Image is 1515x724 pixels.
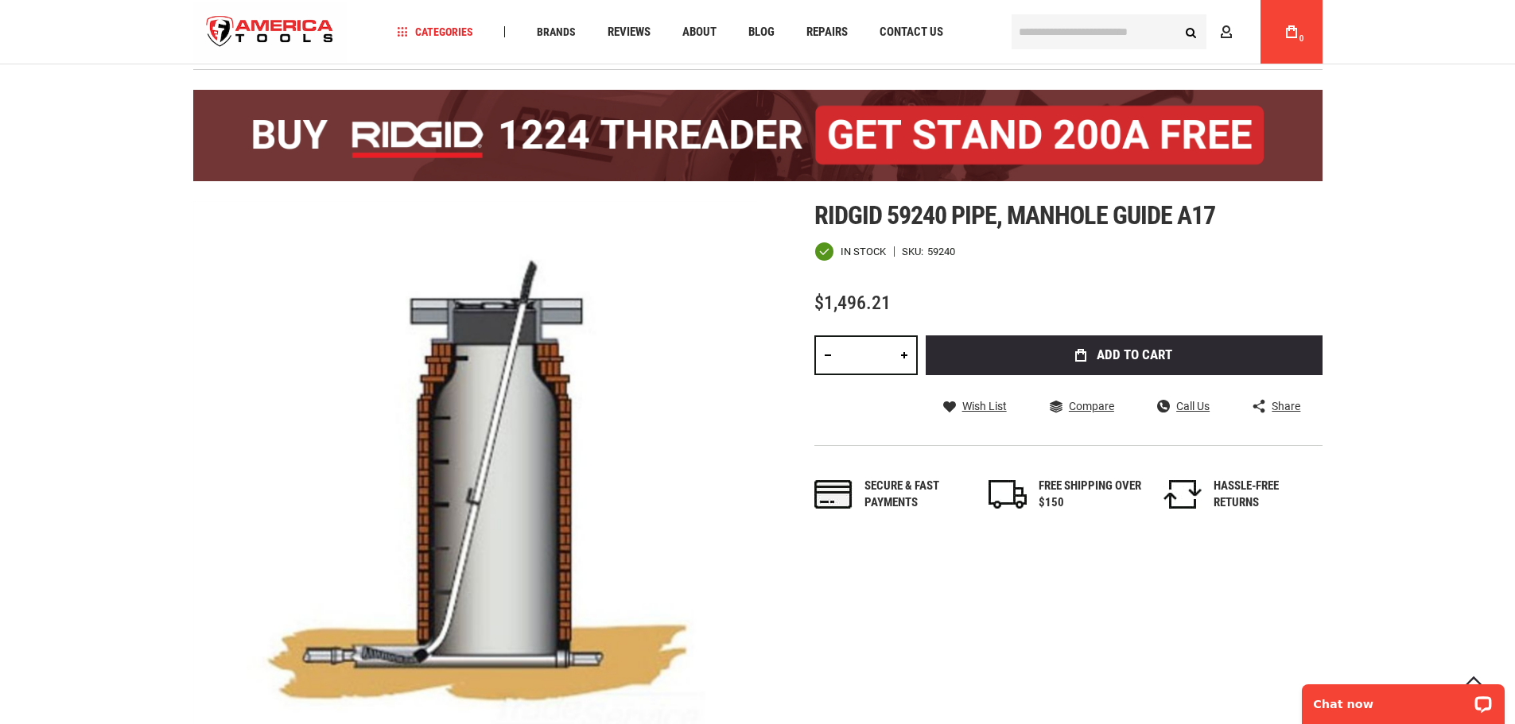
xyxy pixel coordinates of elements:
[1176,401,1210,412] span: Call Us
[1157,399,1210,413] a: Call Us
[1097,348,1172,362] span: Add to Cart
[902,246,927,257] strong: SKU
[537,26,576,37] span: Brands
[1050,399,1114,413] a: Compare
[390,21,480,43] a: Categories
[1299,34,1304,43] span: 0
[1176,17,1206,47] button: Search
[397,26,473,37] span: Categories
[608,26,651,38] span: Reviews
[814,292,891,314] span: $1,496.21
[748,26,775,38] span: Blog
[1272,401,1300,412] span: Share
[864,478,968,512] div: Secure & fast payments
[841,246,886,257] span: In stock
[193,90,1323,181] img: BOGO: Buy the RIDGID® 1224 Threader (26092), get the 92467 200A Stand FREE!
[1292,674,1515,724] iframe: LiveChat chat widget
[675,21,724,43] a: About
[682,26,717,38] span: About
[962,401,1007,412] span: Wish List
[193,2,348,62] a: store logo
[926,335,1323,375] button: Add to Cart
[872,21,950,43] a: Contact Us
[799,21,855,43] a: Repairs
[530,21,583,43] a: Brands
[989,480,1027,509] img: shipping
[1039,478,1142,512] div: FREE SHIPPING OVER $150
[193,2,348,62] img: America Tools
[741,21,782,43] a: Blog
[927,246,955,257] div: 59240
[1069,401,1114,412] span: Compare
[814,200,1215,230] span: Ridgid 59240 pipe, manhole guide a17
[880,26,943,38] span: Contact Us
[600,21,658,43] a: Reviews
[943,399,1007,413] a: Wish List
[1163,480,1202,509] img: returns
[814,242,886,261] div: Availability
[1214,478,1317,512] div: HASSLE-FREE RETURNS
[806,26,848,38] span: Repairs
[814,480,853,509] img: payments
